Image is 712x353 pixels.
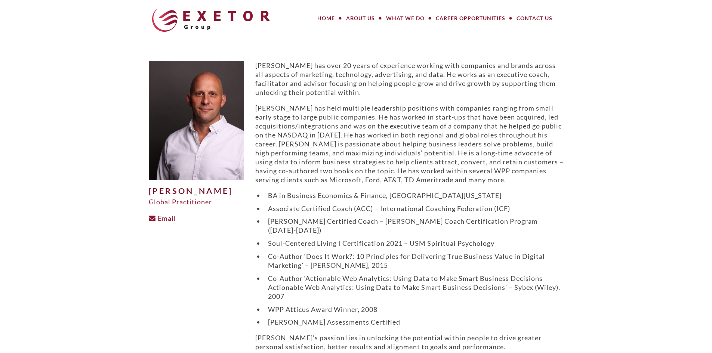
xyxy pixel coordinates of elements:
a: Contact Us [511,11,558,26]
li: WPP Atticus Award Winner, 2008 [264,305,564,314]
p: [PERSON_NAME]’s passion lies in unlocking the potential within people to drive greater personal s... [255,333,564,351]
img: Jason-Burby-500x625.jpg [149,61,244,180]
p: [PERSON_NAME] has over 20 years of experience working with companies and brands across all aspect... [255,61,564,97]
li: Soul-Centered Living I Certification 2021 – USM Spiritual Psychology [264,239,564,248]
li: Co-Author ‘Actionable Web Analytics: Using Data to Make Smart Business Decisions Actionable Web A... [264,274,564,301]
a: Home [312,11,340,26]
li: [PERSON_NAME] Certified Coach – [PERSON_NAME] Coach Certification Program ([DATE]-[DATE]) [264,217,564,235]
a: About Us [340,11,380,26]
a: What We Do [380,11,430,26]
li: BA in Business Economics & Finance, [GEOGRAPHIC_DATA][US_STATE] [264,191,564,200]
p: [PERSON_NAME] has held multiple leadership positions with companies ranging from small early stag... [255,103,564,184]
li: Co-Author ‘Does It Work?: 10 Principles for Delivering True Business Value in Digital Marketing’ ... [264,252,564,270]
img: The Exetor Group [152,9,270,32]
li: Associate Certified Coach (ACC) – International Coaching Federation (ICF) [264,204,564,213]
a: Career Opportunities [430,11,511,26]
li: [PERSON_NAME] Assessments Certified [264,318,564,326]
h1: [PERSON_NAME] [149,187,244,196]
div: Global Practitioner [149,197,244,206]
a: Email [149,214,176,222]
